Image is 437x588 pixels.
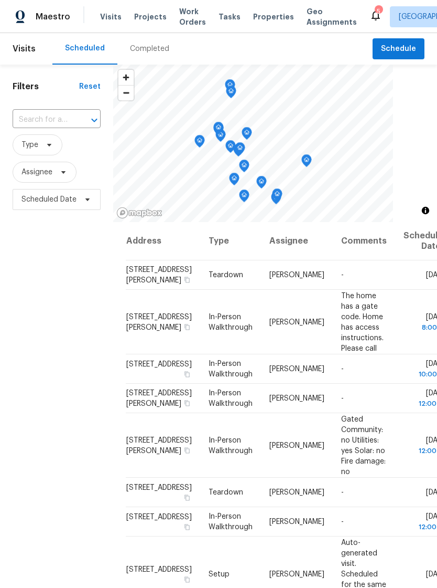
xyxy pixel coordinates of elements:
span: Projects [134,12,167,22]
span: - [341,365,344,373]
a: Mapbox homepage [116,207,162,219]
div: Map marker [229,173,239,189]
th: Assignee [261,222,333,260]
span: Visits [100,12,122,22]
span: [STREET_ADDRESS][PERSON_NAME] [126,390,192,407]
button: Schedule [373,38,424,60]
button: Copy Address [182,522,192,532]
span: Teardown [209,271,243,279]
span: [PERSON_NAME] [269,271,324,279]
div: Map marker [239,160,249,176]
button: Copy Address [182,574,192,584]
button: Copy Address [182,398,192,408]
span: Type [21,140,38,150]
button: Copy Address [182,322,192,331]
div: Map marker [301,154,312,171]
input: Search for an address... [13,112,71,128]
button: Zoom in [118,70,134,85]
button: Copy Address [182,275,192,285]
div: Reset [79,81,101,92]
span: - [341,518,344,526]
span: Zoom out [118,86,134,100]
div: Map marker [226,86,236,102]
span: Maestro [36,12,70,22]
button: Zoom out [118,85,134,100]
span: [STREET_ADDRESS] [126,484,192,491]
th: Type [200,222,261,260]
div: Map marker [225,79,235,96]
div: Map marker [235,142,245,159]
span: [PERSON_NAME] [269,489,324,496]
span: [STREET_ADDRESS] [126,361,192,368]
div: 5 [375,6,382,17]
span: [STREET_ADDRESS] [126,565,192,573]
div: Map marker [239,190,249,206]
h1: Filters [13,81,79,92]
span: [PERSON_NAME] [269,518,324,526]
span: Properties [253,12,294,22]
span: - [341,489,344,496]
span: [PERSON_NAME] [269,442,324,449]
button: Toggle attribution [419,204,432,217]
button: Open [87,113,102,128]
div: Map marker [256,176,267,192]
span: - [341,395,344,402]
span: Geo Assignments [307,6,357,27]
div: Map marker [272,188,282,205]
span: [PERSON_NAME] [269,365,324,373]
div: Map marker [225,140,236,156]
div: Completed [130,44,169,54]
span: Scheduled Date [21,194,77,205]
span: In-Person Walkthrough [209,390,253,407]
span: Assignee [21,167,52,177]
span: [STREET_ADDRESS] [126,513,192,521]
span: Work Orders [179,6,206,27]
button: Copy Address [182,370,192,379]
span: [STREET_ADDRESS][PERSON_NAME] [126,313,192,331]
span: Toggle attribution [422,205,429,216]
span: In-Person Walkthrough [209,513,253,531]
div: Map marker [271,192,281,208]
span: In-Person Walkthrough [209,313,253,331]
span: [PERSON_NAME] [269,395,324,402]
span: In-Person Walkthrough [209,360,253,378]
span: Setup [209,570,230,577]
span: In-Person Walkthrough [209,436,253,454]
div: Map marker [213,122,224,138]
span: Visits [13,37,36,60]
span: Tasks [218,13,241,20]
button: Copy Address [182,493,192,502]
canvas: Map [113,65,393,222]
div: Map marker [242,127,252,143]
span: [STREET_ADDRESS][PERSON_NAME] [126,266,192,284]
span: - [341,271,344,279]
th: Comments [333,222,395,260]
th: Address [126,222,200,260]
span: Teardown [209,489,243,496]
div: Map marker [194,135,205,151]
span: [STREET_ADDRESS][PERSON_NAME] [126,436,192,454]
span: The home has a gate code. Home has access instructions. Please call [341,292,384,352]
span: Gated Community: no Utilities: yes Solar: no Fire damage: no [341,415,386,475]
button: Copy Address [182,445,192,455]
span: [PERSON_NAME] [269,570,324,577]
div: Scheduled [65,43,105,54]
span: Schedule [381,43,416,56]
span: [PERSON_NAME] [269,318,324,325]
